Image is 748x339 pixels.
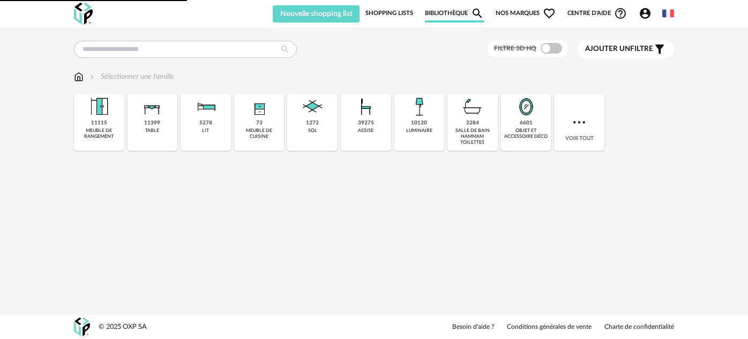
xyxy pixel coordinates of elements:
[256,120,263,127] div: 73
[471,7,484,20] span: Magnify icon
[653,43,666,56] span: Filter icon
[406,128,432,134] div: luminaire
[199,120,212,127] div: 5278
[577,40,674,58] button: Ajouter unfiltre Filter icon
[571,114,588,131] img: more.7b13dc1.svg
[451,128,495,146] div: salle de bain hammam toilettes
[543,7,556,20] span: Heart Outline icon
[280,10,353,18] span: Nouvelle shopping list
[145,128,159,134] div: table
[237,128,281,140] div: meuble de cuisine
[193,94,219,120] img: Literie.png
[308,128,317,134] div: sol
[406,94,432,120] img: Luminaire.png
[639,7,652,20] span: Account Circle icon
[504,128,548,140] div: objet et accessoire déco
[520,120,533,127] div: 6601
[585,45,630,53] span: Ajouter un
[74,318,90,336] img: OXP
[74,71,84,82] img: svg+xml;base64,PHN2ZyB3aWR0aD0iMTYiIGhlaWdodD0iMTciIHZpZXdCb3g9IjAgMCAxNiAxNyIgZmlsbD0ibm9uZSIgeG...
[554,94,604,151] div: Voir tout
[585,45,653,54] span: filtre
[86,94,112,120] img: Meuble%20de%20rangement.png
[202,128,209,134] div: lit
[466,120,479,127] div: 2284
[639,7,656,20] span: Account Circle icon
[425,4,484,23] a: BibliothèqueMagnify icon
[507,323,592,331] a: Conditions générales de vente
[662,8,674,19] img: fr
[88,71,96,82] img: svg+xml;base64,PHN2ZyB3aWR0aD0iMTYiIGhlaWdodD0iMTYiIHZpZXdCb3g9IjAgMCAxNiAxNiIgZmlsbD0ibm9uZSIgeG...
[496,4,556,23] span: Nos marques
[139,94,165,120] img: Table.png
[365,4,413,23] a: Shopping Lists
[300,94,325,120] img: Sol.png
[88,71,174,82] div: Sélectionner une famille
[246,94,272,120] img: Rangement.png
[358,120,374,127] div: 39275
[614,7,627,20] span: Help Circle Outline icon
[144,120,160,127] div: 11399
[91,120,107,127] div: 11115
[99,322,147,331] div: © 2025 OXP SA
[494,45,536,51] span: Filtre 3D HQ
[460,94,485,120] img: Salle%20de%20bain.png
[74,3,93,25] img: OXP
[513,94,539,120] img: Miroir.png
[358,128,373,134] div: assise
[411,120,427,127] div: 10120
[567,7,627,20] span: Centre d'aideHelp Circle Outline icon
[273,5,360,23] button: Nouvelle shopping list
[604,323,674,331] a: Charte de confidentialité
[306,120,319,127] div: 1272
[77,128,121,140] div: meuble de rangement
[353,94,379,120] img: Assise.png
[452,323,494,331] a: Besoin d'aide ?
